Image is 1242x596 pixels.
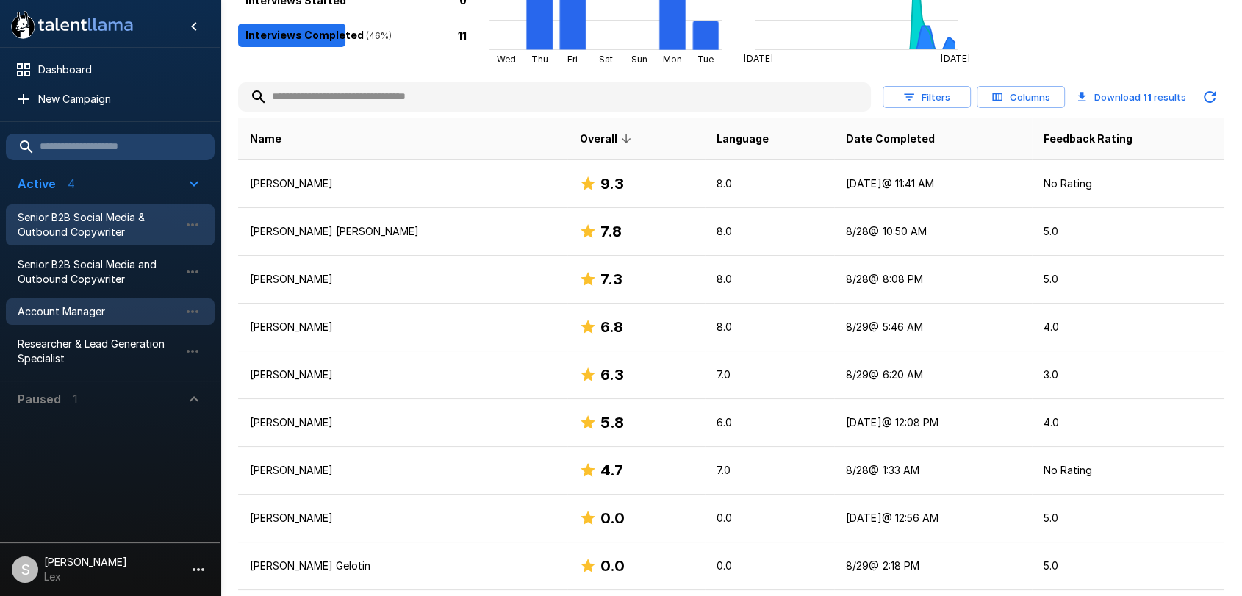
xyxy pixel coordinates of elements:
h6: 9.3 [600,172,623,195]
h6: 4.7 [600,459,622,482]
h6: 7.8 [600,220,621,243]
p: 8.0 [717,272,822,287]
p: 7.0 [717,463,822,478]
td: 8/28 @ 1:33 AM [834,447,1032,495]
td: 8/28 @ 8:08 PM [834,256,1032,304]
tspan: Tue [697,54,714,65]
p: No Rating [1044,463,1213,478]
p: 5.0 [1044,511,1213,525]
span: Language [717,130,769,148]
p: [PERSON_NAME] [250,415,556,430]
tspan: [DATE] [941,53,970,64]
td: [DATE] @ 11:41 AM [834,160,1032,208]
h6: 0.0 [600,506,624,530]
p: 8.0 [717,320,822,334]
p: 5.0 [1044,224,1213,239]
tspan: Sat [599,54,613,65]
tspan: Wed [496,54,515,65]
p: 5.0 [1044,272,1213,287]
button: Updated Today - 5:20 PM [1195,82,1224,112]
p: [PERSON_NAME] Gelotin [250,559,556,573]
p: [PERSON_NAME] [PERSON_NAME] [250,224,556,239]
tspan: [DATE] [744,53,773,64]
h6: 6.8 [600,315,622,339]
p: 11 [458,27,467,43]
p: 8.0 [717,224,822,239]
button: Download 11 results [1071,82,1192,112]
p: [PERSON_NAME] [250,511,556,525]
span: Date Completed [846,130,934,148]
p: 0.0 [717,559,822,573]
p: [PERSON_NAME] [250,176,556,191]
td: 8/29 @ 6:20 AM [834,351,1032,399]
button: Columns [977,86,1065,109]
span: Name [250,130,281,148]
p: [PERSON_NAME] [250,367,556,382]
p: 5.0 [1044,559,1213,573]
p: 7.0 [717,367,822,382]
span: Feedback Rating [1044,130,1132,148]
tspan: Mon [663,54,682,65]
p: 0.0 [717,511,822,525]
span: Overall [579,130,636,148]
tspan: Fri [567,54,578,65]
td: 8/29 @ 2:18 PM [834,542,1032,590]
h6: 7.3 [600,268,622,291]
h6: 5.8 [600,411,623,434]
h6: 6.3 [600,363,623,387]
p: 3.0 [1044,367,1213,382]
tspan: Sun [631,54,647,65]
tspan: Thu [531,54,548,65]
p: 8.0 [717,176,822,191]
b: 11 [1143,91,1152,103]
p: [PERSON_NAME] [250,272,556,287]
p: [PERSON_NAME] [250,463,556,478]
td: [DATE] @ 12:08 PM [834,399,1032,447]
p: [PERSON_NAME] [250,320,556,334]
td: 8/29 @ 5:46 AM [834,304,1032,351]
h6: 0.0 [600,554,624,578]
td: [DATE] @ 12:56 AM [834,495,1032,542]
td: 8/28 @ 10:50 AM [834,208,1032,256]
p: No Rating [1044,176,1213,191]
p: 6.0 [717,415,822,430]
p: 4.0 [1044,415,1213,430]
p: 4.0 [1044,320,1213,334]
button: Filters [883,86,971,109]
